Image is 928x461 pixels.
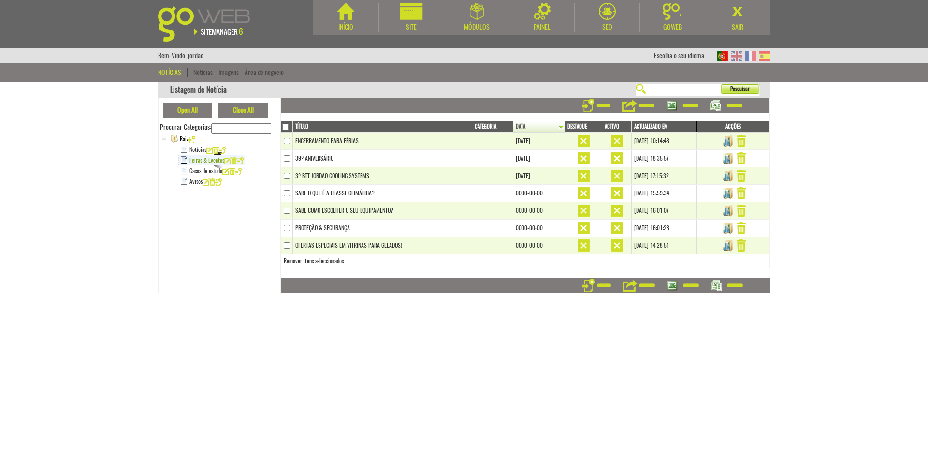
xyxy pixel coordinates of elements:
[720,205,735,217] img: Gerir Imagens
[578,222,590,234] img: inactivo.png
[720,153,735,164] img: Gerir Imagens
[599,3,616,20] img: SEO
[737,239,746,252] img: Remover
[218,103,268,118] button: Close All
[158,82,770,98] div: Listagem de Notícia
[632,185,697,202] td: [DATE] 15:59:34
[578,205,590,217] img: inactivo.png
[605,123,630,131] a: Activo
[663,3,682,20] img: Goweb
[611,222,623,234] img: inactivo.png
[293,150,472,167] td: 39º ANIVERSÁRIO
[188,136,195,143] img: icon_add.png
[737,205,746,217] img: Remover
[293,167,472,185] td: 3º BTT JORDAO COOLING SYSTEMS
[293,220,472,237] td: PROTEÇÃO & SEGURANÇA
[218,68,239,77] a: Imagens
[163,103,212,118] button: Open All
[737,152,746,164] img: Remover
[232,157,237,164] img: icon_delete.png
[632,167,697,185] td: [DATE] 17:15:32
[509,22,574,32] div: Painel
[737,170,746,182] img: Remover
[400,3,423,20] img: Site
[513,167,565,185] td: [DATE]
[293,202,472,220] td: SABE COMO ESCOLHER O SEU EQUIPAMENTO?
[475,123,512,131] a: Categoria
[720,188,735,199] img: Gerir Imagens
[578,239,590,252] img: inactivo.png
[158,68,188,77] div: Notícias
[245,68,284,77] a: Área de negócio
[444,22,509,32] div: Módulos
[611,239,623,252] img: inactivo.png
[745,51,756,61] img: FR
[611,135,623,147] img: inactivo.png
[632,237,697,254] td: [DATE] 14:28:51
[293,133,472,150] td: ENCERRAMENTO PARA FÉRIAS
[470,3,484,20] img: Módulos
[634,123,696,131] a: Actualizado em
[717,51,728,61] img: PT
[513,237,565,254] td: 0000-00-00
[611,205,623,217] img: inactivo.png
[632,202,697,220] td: [DATE] 16:01:07
[737,222,746,234] img: Remover
[640,22,705,32] div: Goweb
[759,51,770,61] img: ES
[189,146,206,153] a: Notícias
[206,147,214,154] img: icon_edit.png
[222,168,230,175] img: icon_edit.png
[567,123,601,131] a: Destaque
[737,135,746,147] img: Remover
[632,220,697,237] td: [DATE] 16:01:28
[158,6,261,42] img: Goweb
[705,22,770,32] div: Sair
[721,84,750,94] span: Pesquisar
[513,202,565,220] td: 0000-00-00
[534,3,551,20] img: Painel
[160,122,271,134] td: Procurar Categorias:
[158,48,203,63] div: Bem-Vindo, jordao
[219,147,226,154] img: icon_add.png
[720,135,735,147] img: Gerir Imagens
[516,123,564,131] a: Data
[578,187,590,199] img: inactivo.png
[720,223,735,234] img: Gerir Imagens
[697,121,769,133] th: Acções
[215,178,222,186] img: icon_add.png
[575,22,639,32] div: SEO
[293,185,472,202] td: SABE O QUE É A CLASSE CLIMÁTICA?
[379,22,444,32] div: Site
[189,178,203,185] a: Avisos
[210,178,215,186] img: icon_delete.png
[235,168,242,175] img: icon_add.png
[295,123,471,131] a: Título
[237,157,244,164] img: icon_add.png
[230,168,235,175] img: icon_delete.png
[189,167,222,175] a: Casos de estudo
[737,187,746,199] img: Remover
[578,135,590,147] img: inactivo.png
[720,170,735,182] img: Gerir Imagens
[578,170,590,182] img: inactivo.png
[313,22,378,32] div: Início
[513,133,565,150] td: [DATE]
[731,51,742,61] img: EN
[611,152,623,164] img: inactivo.png
[654,48,714,63] div: Escolha o seu idioma
[611,187,623,199] img: inactivo.png
[729,3,746,20] img: Sair
[224,157,232,164] img: icon_edit.png
[513,185,565,202] td: 0000-00-00
[203,178,210,186] img: icon_edit.png
[337,3,354,20] img: Início
[293,237,472,254] td: OFERTAS ESPECIAIS EM VITRINAS PARA GELADOS!
[513,220,565,237] td: 0000-00-00
[720,240,735,252] img: Gerir Imagens
[632,150,697,167] td: [DATE] 18:35:57
[180,134,195,144] span: Raiz
[513,150,565,167] td: [DATE]
[189,156,224,164] a: Feiras & Eventos
[578,152,590,164] img: inactivo.png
